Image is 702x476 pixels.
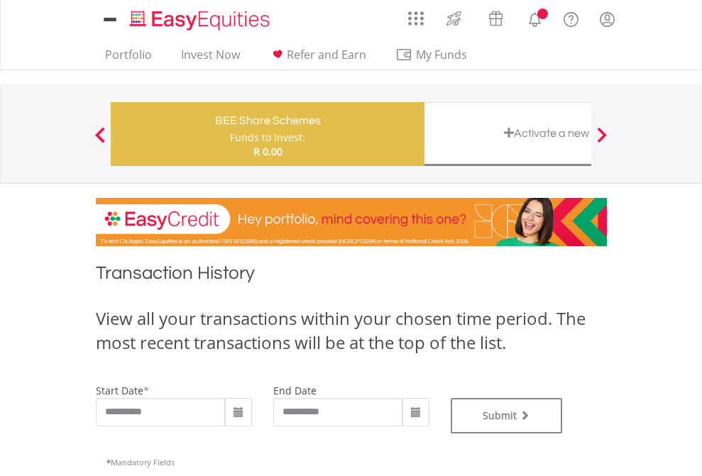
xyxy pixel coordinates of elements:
span: Mandatory Fields [106,457,175,467]
a: Invest Now [175,48,246,70]
span: My Funds [395,45,488,64]
a: My Profile [589,4,625,35]
img: EasyEquities_Logo.png [127,9,275,32]
span: Refer and Earn [287,47,366,62]
img: thrive-v2.svg [442,7,466,30]
button: Submit [451,398,563,433]
div: BEE Share Schemes [119,111,416,131]
a: Vouchers [475,4,517,30]
div: View all your transactions within your chosen time period. The most recent transactions will be a... [96,306,607,355]
img: vouchers-v2.svg [484,7,508,30]
div: Funds to invest: [230,131,305,145]
label: start date [96,384,143,397]
button: Previous [86,134,114,148]
img: grid-menu-icon.svg [408,11,424,26]
a: AppsGrid [399,4,433,26]
h1: Transaction History [96,260,607,292]
img: EasyCredit Promotion Banner [96,198,607,246]
span: R 0.00 [253,145,283,158]
a: Home page [124,4,275,32]
button: Next [588,134,616,148]
a: Portfolio [99,48,158,70]
a: Refer and Earn [263,48,372,70]
label: end date [273,384,317,397]
a: Notifications [517,4,553,32]
a: FAQ's and Support [553,4,589,32]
